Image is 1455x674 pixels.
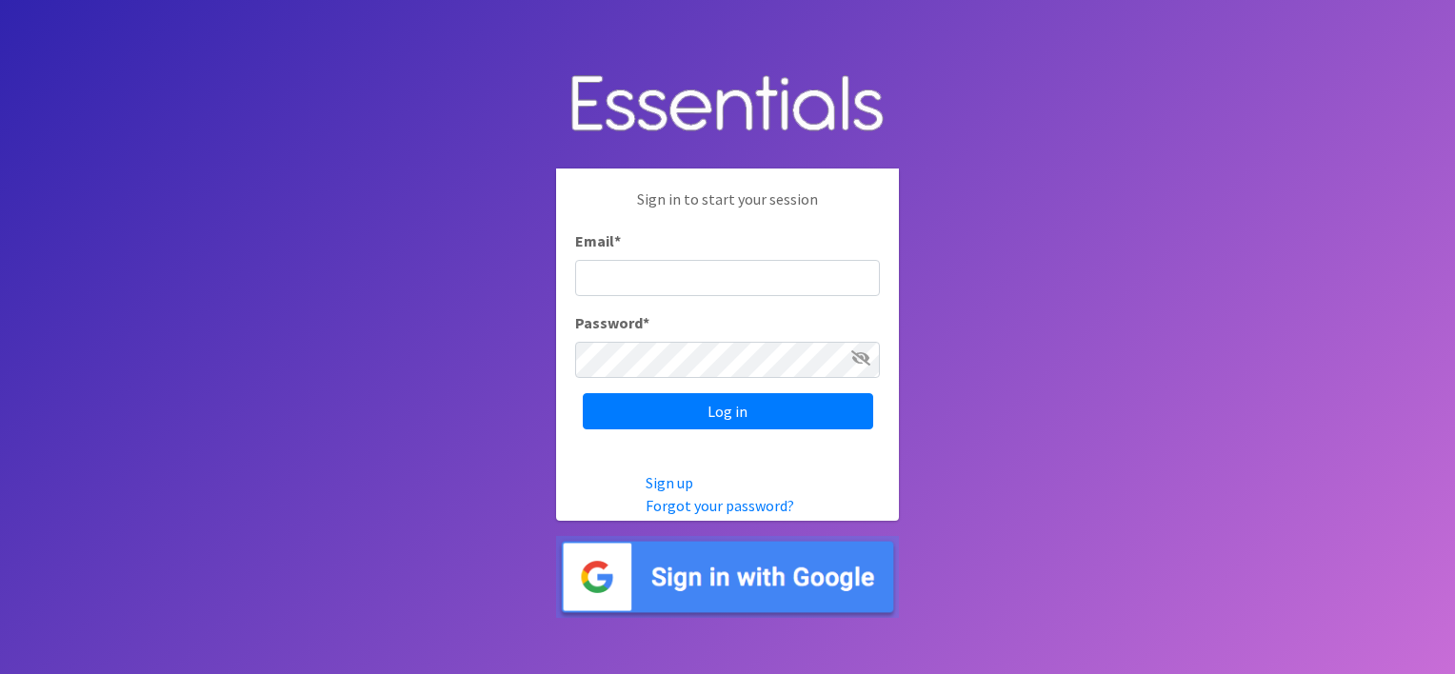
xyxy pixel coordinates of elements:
[646,473,693,492] a: Sign up
[583,393,873,429] input: Log in
[575,311,649,334] label: Password
[556,536,899,619] img: Sign in with Google
[575,188,880,229] p: Sign in to start your session
[575,229,621,252] label: Email
[556,56,899,154] img: Human Essentials
[646,496,794,515] a: Forgot your password?
[643,313,649,332] abbr: required
[614,231,621,250] abbr: required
